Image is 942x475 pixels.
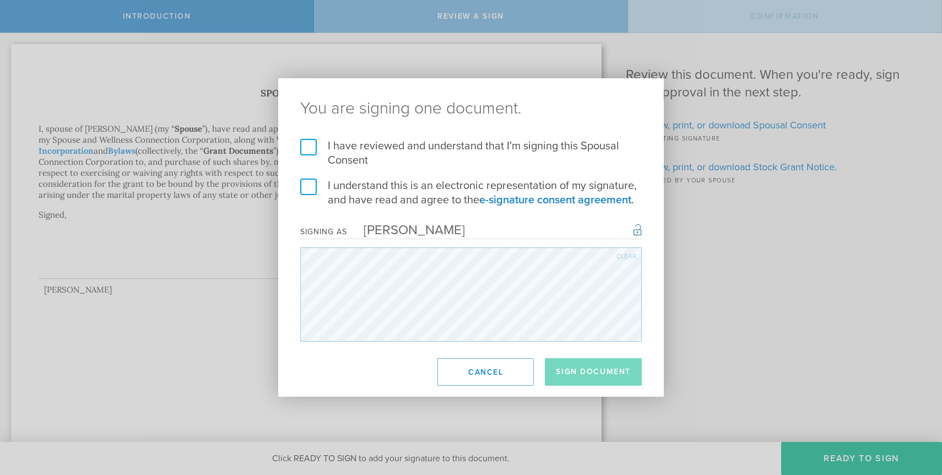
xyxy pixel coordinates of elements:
[300,100,642,117] ng-pluralize: You are signing one document.
[887,389,942,442] iframe: Chat Widget
[300,179,642,207] label: I understand this is an electronic representation of my signature, and have read and agree to the .
[437,358,534,386] button: Cancel
[300,227,347,236] div: Signing as
[347,222,465,238] div: [PERSON_NAME]
[545,358,642,386] button: Sign Document
[300,139,642,168] label: I have reviewed and understand that I'm signing this Spousal Consent
[479,193,631,207] a: e-signature consent agreement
